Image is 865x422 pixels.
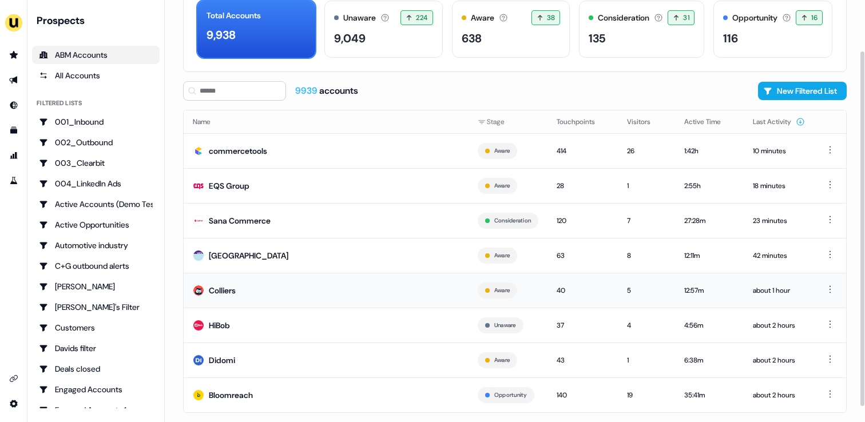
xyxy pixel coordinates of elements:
[627,145,666,157] div: 26
[5,71,23,89] a: Go to outbound experience
[209,250,288,261] div: [GEOGRAPHIC_DATA]
[32,113,160,131] a: Go to 001_Inbound
[753,355,805,366] div: about 2 hours
[598,12,649,24] div: Consideration
[684,250,735,261] div: 12:11m
[627,215,666,226] div: 7
[5,96,23,114] a: Go to Inbound
[557,112,609,132] button: Touchpoints
[32,401,160,419] a: Go to Engaged Accounts 1
[39,363,153,375] div: Deals closed
[39,301,153,313] div: [PERSON_NAME]'s Filter
[39,198,153,210] div: Active Accounts (Demo Test)
[5,46,23,64] a: Go to prospects
[494,181,510,191] button: Aware
[39,178,153,189] div: 004_LinkedIn Ads
[547,12,555,23] span: 38
[753,320,805,331] div: about 2 hours
[295,85,358,97] div: accounts
[494,390,527,400] button: Opportunity
[32,339,160,357] a: Go to Davids filter
[37,98,82,108] div: Filtered lists
[753,112,805,132] button: Last Activity
[32,277,160,296] a: Go to Charlotte Stone
[207,10,261,22] div: Total Accounts
[32,66,160,85] a: All accounts
[334,30,366,47] div: 9,049
[494,146,510,156] button: Aware
[627,389,666,401] div: 19
[494,250,510,261] button: Aware
[32,154,160,172] a: Go to 003_Clearbit
[39,343,153,354] div: Davids filter
[39,116,153,128] div: 001_Inbound
[684,389,735,401] div: 35:41m
[557,145,609,157] div: 414
[32,216,160,234] a: Go to Active Opportunities
[684,355,735,366] div: 6:38m
[478,116,538,128] div: Stage
[627,285,666,296] div: 5
[39,157,153,169] div: 003_Clearbit
[209,355,235,366] div: Didomi
[39,137,153,148] div: 002_Outbound
[494,320,516,331] button: Unaware
[39,322,153,333] div: Customers
[557,389,609,401] div: 140
[295,85,319,97] span: 9939
[684,320,735,331] div: 4:56m
[732,12,777,24] div: Opportunity
[32,46,160,64] a: ABM Accounts
[209,180,249,192] div: EQS Group
[39,219,153,230] div: Active Opportunities
[557,320,609,331] div: 37
[627,250,666,261] div: 8
[32,133,160,152] a: Go to 002_Outbound
[557,285,609,296] div: 40
[32,174,160,193] a: Go to 004_LinkedIn Ads
[39,404,153,416] div: Engaged Accounts 1
[32,319,160,337] a: Go to Customers
[32,360,160,378] a: Go to Deals closed
[758,82,847,100] button: New Filtered List
[39,70,153,81] div: All Accounts
[753,250,805,261] div: 42 minutes
[753,215,805,226] div: 23 minutes
[627,355,666,366] div: 1
[39,384,153,395] div: Engaged Accounts
[32,195,160,213] a: Go to Active Accounts (Demo Test)
[557,355,609,366] div: 43
[5,172,23,190] a: Go to experiments
[39,240,153,251] div: Automotive industry
[5,395,23,413] a: Go to integrations
[753,180,805,192] div: 18 minutes
[207,26,236,43] div: 9,938
[5,369,23,388] a: Go to integrations
[343,12,376,24] div: Unaware
[684,145,735,157] div: 1:42h
[39,49,153,61] div: ABM Accounts
[32,298,160,316] a: Go to Charlotte's Filter
[684,285,735,296] div: 12:57m
[494,355,510,365] button: Aware
[32,236,160,254] a: Go to Automotive industry
[416,12,427,23] span: 224
[723,30,738,47] div: 116
[557,215,609,226] div: 120
[471,12,494,24] div: Aware
[494,285,510,296] button: Aware
[753,145,805,157] div: 10 minutes
[209,145,267,157] div: commercetools
[37,14,160,27] div: Prospects
[209,389,253,401] div: Bloomreach
[184,110,469,133] th: Name
[32,257,160,275] a: Go to C+G outbound alerts
[39,260,153,272] div: C+G outbound alerts
[5,121,23,140] a: Go to templates
[684,180,735,192] div: 2:55h
[32,380,160,399] a: Go to Engaged Accounts
[5,146,23,165] a: Go to attribution
[627,112,664,132] button: Visitors
[589,30,605,47] div: 135
[462,30,482,47] div: 638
